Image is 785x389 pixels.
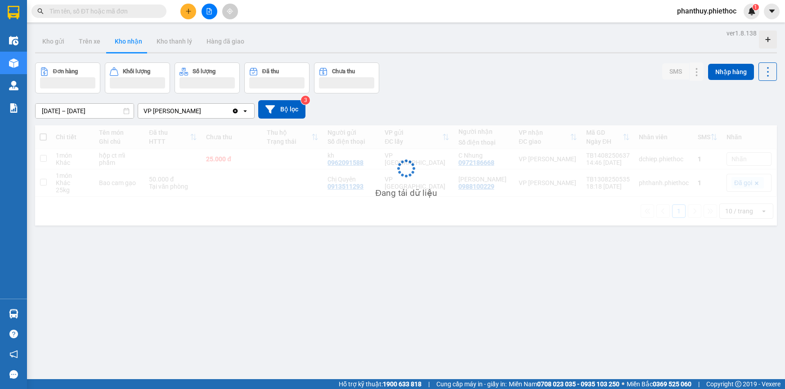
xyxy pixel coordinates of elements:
[735,381,741,387] span: copyright
[339,379,422,389] span: Hỗ trợ kỹ thuật:
[537,380,619,388] strong: 0708 023 035 - 0935 103 250
[149,31,199,52] button: Kho thanh lý
[232,107,239,115] svg: Clear value
[9,36,18,45] img: warehouse-icon
[9,370,18,379] span: message
[206,8,212,14] span: file-add
[9,103,18,113] img: solution-icon
[53,68,78,75] div: Đơn hàng
[332,68,355,75] div: Chưa thu
[227,8,233,14] span: aim
[759,31,777,49] div: Tạo kho hàng mới
[670,5,744,17] span: phanthuy.phiethoc
[768,7,776,15] span: caret-down
[244,62,310,93] button: Đã thu
[49,6,156,16] input: Tìm tên, số ĐT hoặc mã đơn
[301,96,310,105] sup: 3
[9,309,18,318] img: warehouse-icon
[627,379,691,389] span: Miền Bắc
[436,379,507,389] span: Cung cấp máy in - giấy in:
[193,68,215,75] div: Số lượng
[258,100,305,119] button: Bộ lọc
[727,28,757,38] div: ver 1.8.138
[9,330,18,338] span: question-circle
[222,4,238,19] button: aim
[428,379,430,389] span: |
[622,382,624,386] span: ⚪️
[9,58,18,68] img: warehouse-icon
[175,62,240,93] button: Số lượng
[698,379,700,389] span: |
[753,4,759,10] sup: 1
[72,31,108,52] button: Trên xe
[383,380,422,388] strong: 1900 633 818
[123,68,150,75] div: Khối lượng
[754,4,757,10] span: 1
[180,4,196,19] button: plus
[314,62,379,93] button: Chưa thu
[105,62,170,93] button: Khối lượng
[9,81,18,90] img: warehouse-icon
[653,380,691,388] strong: 0369 525 060
[199,31,251,52] button: Hàng đã giao
[748,7,756,15] img: icon-new-feature
[662,63,689,80] button: SMS
[37,8,44,14] span: search
[108,31,149,52] button: Kho nhận
[144,106,201,115] div: VP [PERSON_NAME]
[202,4,217,19] button: file-add
[9,350,18,358] span: notification
[375,186,437,200] div: Đang tải dữ liệu
[708,64,754,80] button: Nhập hàng
[185,8,192,14] span: plus
[36,104,134,118] input: Select a date range.
[509,379,619,389] span: Miền Nam
[8,6,19,19] img: logo-vxr
[35,31,72,52] button: Kho gửi
[262,68,279,75] div: Đã thu
[35,62,100,93] button: Đơn hàng
[242,107,249,115] svg: open
[202,106,203,115] input: Selected VP Phạm Văn Đồng.
[764,4,780,19] button: caret-down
